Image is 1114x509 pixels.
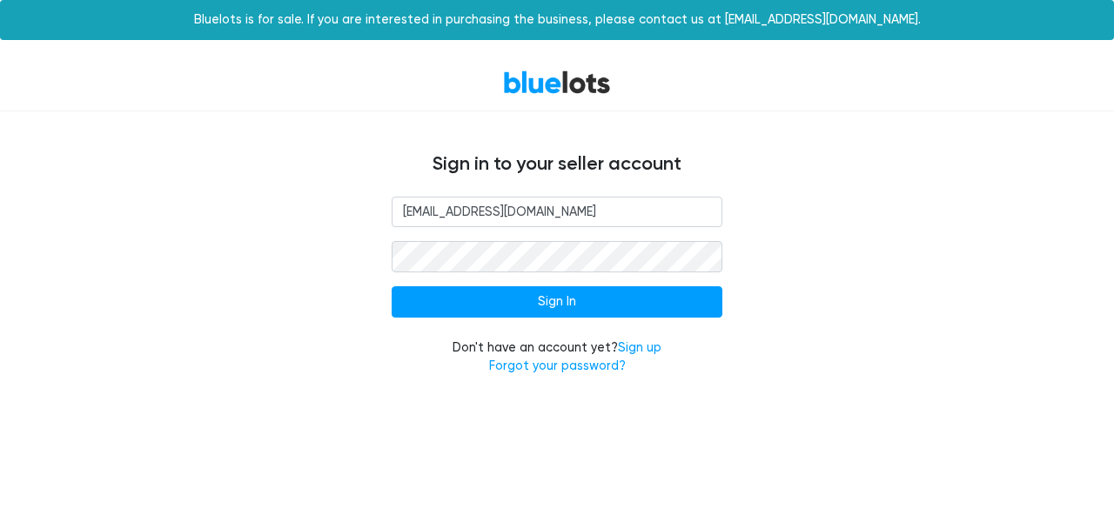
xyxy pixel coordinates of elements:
[489,358,626,373] a: Forgot your password?
[35,153,1079,176] h4: Sign in to your seller account
[392,286,722,318] input: Sign In
[392,338,722,376] div: Don't have an account yet?
[503,70,611,95] a: BlueLots
[618,340,661,355] a: Sign up
[392,197,722,228] input: Email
